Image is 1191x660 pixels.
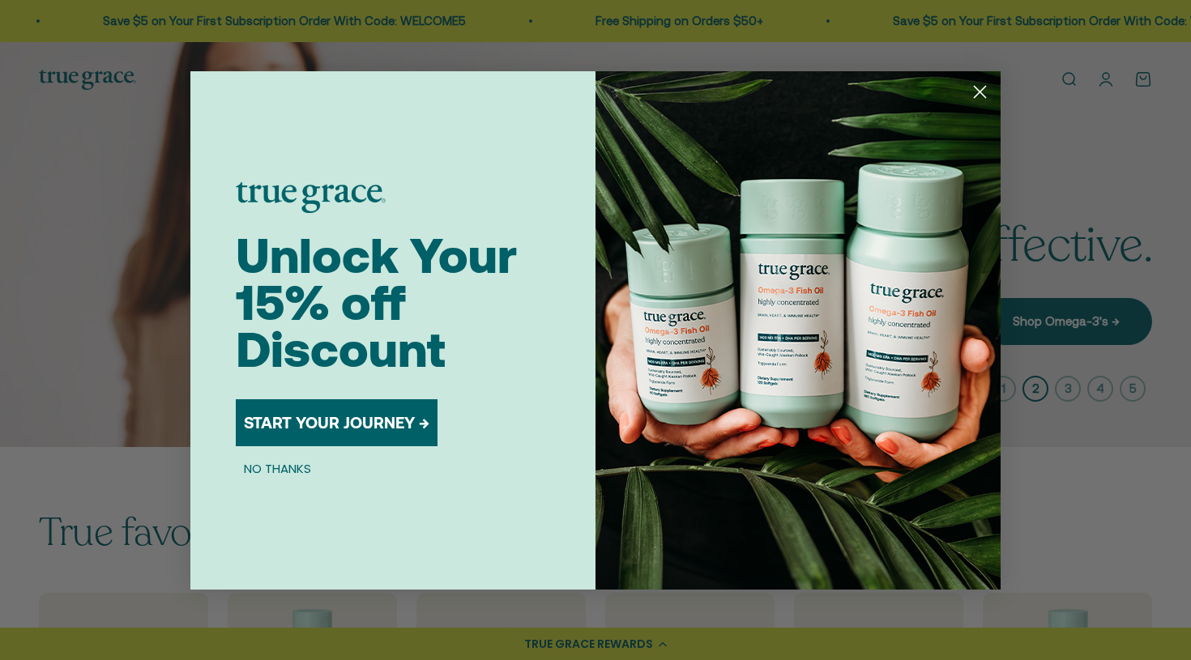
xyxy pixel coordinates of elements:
[236,459,319,479] button: NO THANKS
[595,71,1001,590] img: 098727d5-50f8-4f9b-9554-844bb8da1403.jpeg
[236,182,386,213] img: logo placeholder
[236,399,438,446] button: START YOUR JOURNEY →
[236,228,517,377] span: Unlock Your 15% off Discount
[966,78,994,106] button: Close dialog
